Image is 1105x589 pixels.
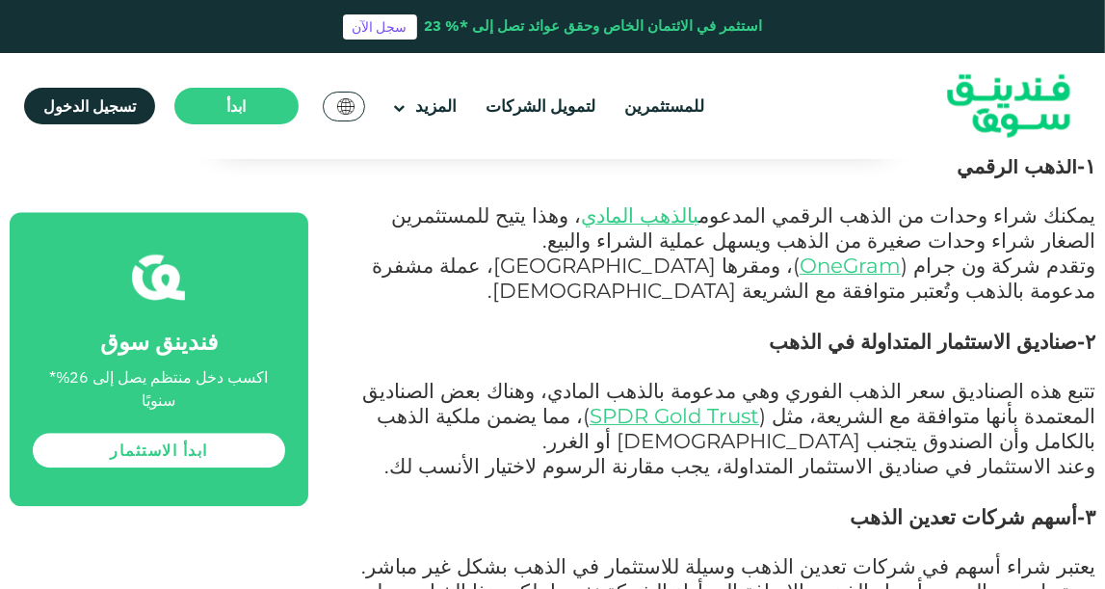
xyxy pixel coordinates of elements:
[361,553,1095,578] span: يعتبر شراء أسهم في شركات تعدين الذهب وسيلة للاستثمار في الذهب بشكل غير مباشر.
[33,365,285,412] div: اكسب دخل منتظم يصل إلى 26%* سنويًا
[957,153,1085,178] span: -الذهب الرقمي
[850,504,1085,529] span: -أسهم شركات تعدين الذهب
[227,96,247,116] span: ابدأ
[372,253,1095,303] span: )، ومقرها [GEOGRAPHIC_DATA]، عملة مشفرة مدعومة بالذهب وتُعتبر متوافقة مع الشريعة [DEMOGRAPHIC_DATA].
[362,378,1095,428] span: تتبع هذه الصناديق سعر الذهب الفوري وهي مدعومة بالذهب المادي، وهناك بعض الصناديق المعتمدة بأنها مت...
[581,202,698,228] span: بالذهب المادي
[698,202,1095,228] span: يمكنك شراء وحدات من الذهب الرقمي المدعوم
[384,453,1095,478] span: وعند الاستثمار في صناديق الاستثمار المتداولة، يجب مقارنة الرسوم لاختيار الأنسب لك.
[620,91,710,122] a: للمستثمرين
[914,58,1103,155] img: Logo
[800,258,901,277] a: OneGram
[581,208,698,227] a: بالذهب المادي
[800,253,901,278] span: OneGram
[337,98,355,115] img: SA Flag
[769,329,1095,354] span: ۲-صناديق الاستثمار المتداولة في الذهب
[100,326,218,357] span: فندينق سوق
[901,253,1095,278] span: وتقدم شركة ون جرام (
[1085,153,1095,178] span: ۱
[343,14,417,40] a: سجل الآن
[33,433,285,468] a: ابدأ الاستثمار
[132,251,185,304] img: fsicon
[482,91,601,122] a: لتمويل الشركات
[377,403,1095,453] span: )، مما يضمن ملكية الذهب بالكامل وأن الصندوق يتجنب [DEMOGRAPHIC_DATA] أو الغرر.
[24,88,155,124] a: تسجيل الدخول
[590,403,759,428] span: SPDR Gold Trust
[391,202,1095,253] span: ، وهذا يتيح للمستثمرين الصغار شراء وحدات صغيرة من الذهب ويسهل عملية الشراء والبيع.
[590,409,759,427] a: SPDR Gold Trust
[1085,504,1095,529] span: ۳
[43,96,136,116] span: تسجيل الدخول
[425,15,763,38] div: استثمر في الائتمان الخاص وحقق عوائد تصل إلى *% 23
[416,95,458,117] span: المزيد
